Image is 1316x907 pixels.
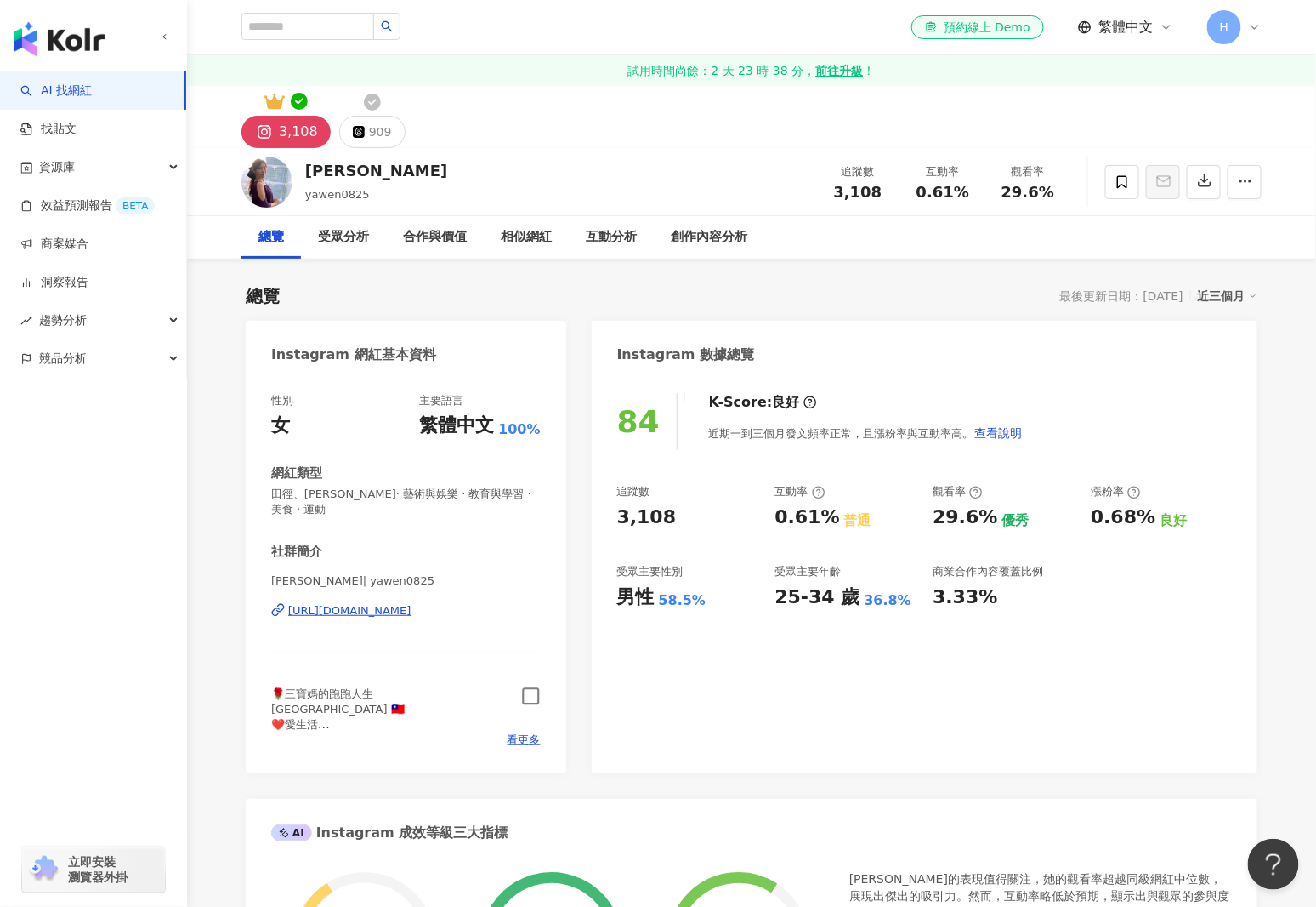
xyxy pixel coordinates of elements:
[305,160,447,181] div: [PERSON_NAME]
[39,339,87,378] span: 競品分析
[709,416,1024,450] div: 近期一到三個月發文頻率正常，且漲粉率與互動率高。
[271,465,322,482] div: 網紅類型
[271,824,312,841] div: AI
[68,854,128,885] span: 立即安裝 瀏覽器外掛
[271,413,290,439] div: 女
[933,585,997,611] div: 3.33%
[271,393,293,408] div: 性別
[246,284,280,308] div: 總覽
[381,20,393,32] span: search
[933,564,1043,579] div: 商業合作內容覆蓋比例
[20,315,32,327] span: rise
[498,420,540,439] span: 100%
[844,511,871,530] div: 普通
[1160,511,1187,530] div: 良好
[1091,505,1155,531] div: 0.68%
[419,393,463,408] div: 主要語言
[1198,285,1257,307] div: 近三個月
[20,121,77,138] a: 找貼文
[258,227,284,248] div: 總覽
[1220,18,1229,37] span: H
[617,585,655,611] div: 男性
[815,62,863,79] strong: 前往升級
[933,484,983,499] div: 觀看率
[27,856,60,883] img: chrome extension
[925,19,1030,36] div: 預約線上 Demo
[774,564,841,579] div: 受眾主要年齡
[271,487,541,517] span: 田徑、[PERSON_NAME]· 藝術與娛樂 · 教育與學習 · 美食 · 運動
[709,393,817,412] div: K-Score :
[403,227,467,248] div: 合作與價值
[20,236,88,253] a: 商案媒合
[975,426,1023,440] span: 查看說明
[14,22,105,56] img: logo
[271,824,508,842] div: Instagram 成效等級三大指標
[271,687,445,793] span: 🌹三寶媽的跑跑人生 [GEOGRAPHIC_DATA] 🇹🇼 ❤️愛生活 ❤️愛運動 ❤️愛料理 #三寶媽的跑跑人生#雅的料理美學 好物報報⬇️點我逛逛⬇️
[659,591,706,610] div: 58.5%
[865,591,912,610] div: 36.8%
[279,120,318,144] div: 3,108
[288,603,411,619] div: [URL][DOMAIN_NAME]
[671,227,747,248] div: 創作內容分析
[1060,289,1183,303] div: 最後更新日期：[DATE]
[305,188,370,201] span: yawen0825
[20,83,92,100] a: searchAI 找網紅
[241,116,331,148] button: 3,108
[617,564,684,579] div: 受眾主要性別
[39,148,75,186] span: 資源庫
[916,184,969,201] span: 0.61%
[22,847,165,893] a: chrome extension立即安裝 瀏覽器外掛
[617,345,755,364] div: Instagram 數據總覽
[318,227,369,248] div: 受眾分析
[910,163,975,180] div: 互動率
[339,116,406,148] button: 909
[933,505,997,531] div: 29.6%
[617,484,650,499] div: 追蹤數
[271,345,436,364] div: Instagram 網紅基本資料
[501,227,552,248] div: 相似網紅
[974,416,1024,450] button: 查看說明
[911,15,1044,39] a: 預約線上 Demo
[617,404,660,439] div: 84
[187,55,1316,86] a: 試用時間尚餘：2 天 23 時 38 分，前往升級！
[1248,839,1299,890] iframe: Help Scout Beacon - Open
[241,157,292,208] img: KOL Avatar
[617,505,677,531] div: 3,108
[586,227,637,248] div: 互動分析
[774,505,839,531] div: 0.61%
[419,413,494,439] div: 繁體中文
[20,274,88,291] a: 洞察報告
[271,543,322,561] div: 社群簡介
[20,197,155,214] a: 效益預測報告BETA
[773,393,800,412] div: 良好
[271,603,541,619] a: [URL][DOMAIN_NAME]
[774,484,825,499] div: 互動率
[1098,18,1153,37] span: 繁體中文
[1002,511,1030,530] div: 優秀
[369,120,392,144] div: 909
[834,183,882,201] span: 3,108
[825,163,890,180] div: 追蹤數
[1091,484,1141,499] div: 漲粉率
[996,163,1060,180] div: 觀看率
[271,573,541,589] span: [PERSON_NAME]| yawen0825
[508,733,541,748] span: 看更多
[774,585,859,611] div: 25-34 歲
[39,301,87,339] span: 趨勢分析
[1001,184,1054,201] span: 29.6%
